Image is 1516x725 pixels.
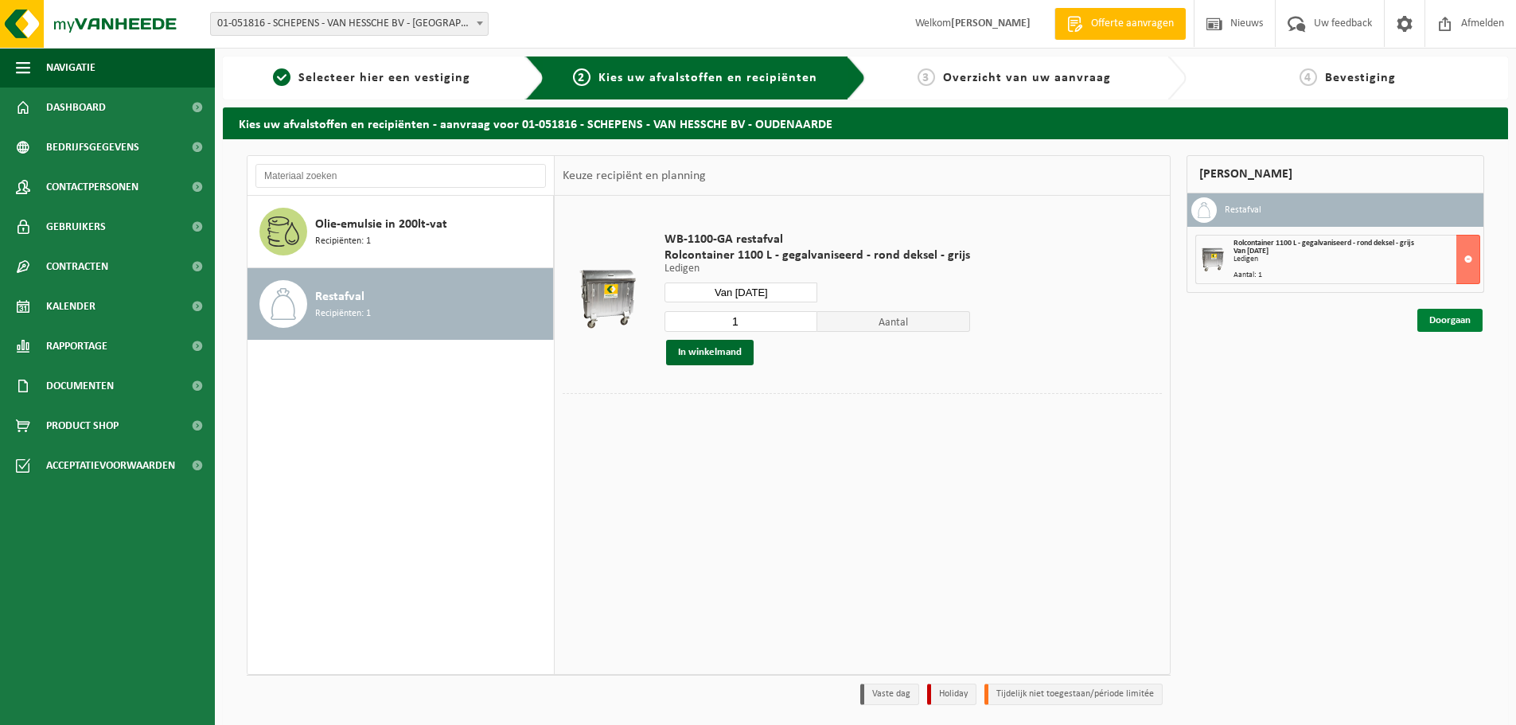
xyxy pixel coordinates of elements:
span: Acceptatievoorwaarden [46,446,175,485]
span: Selecteer hier een vestiging [298,72,470,84]
span: Product Shop [46,406,119,446]
span: 01-051816 - SCHEPENS - VAN HESSCHE BV - OUDENAARDE [210,12,489,36]
input: Materiaal zoeken [255,164,546,188]
span: Dashboard [46,88,106,127]
span: Gebruikers [46,207,106,247]
li: Tijdelijk niet toegestaan/période limitée [984,684,1163,705]
div: Ledigen [1233,255,1479,263]
span: Kalender [46,286,95,326]
span: 2 [573,68,590,86]
a: 1Selecteer hier een vestiging [231,68,512,88]
span: Navigatie [46,48,95,88]
button: Olie-emulsie in 200lt-vat Recipiënten: 1 [247,196,554,268]
span: Recipiënten: 1 [315,234,371,249]
span: Kies uw afvalstoffen en recipiënten [598,72,817,84]
span: Contactpersonen [46,167,138,207]
span: Aantal [817,311,970,332]
div: [PERSON_NAME] [1187,155,1484,193]
span: Bedrijfsgegevens [46,127,139,167]
span: Rolcontainer 1100 L - gegalvaniseerd - rond deksel - grijs [1233,239,1414,248]
span: Overzicht van uw aanvraag [943,72,1111,84]
span: Restafval [315,287,364,306]
input: Selecteer datum [664,283,817,302]
span: Rapportage [46,326,107,366]
li: Holiday [927,684,976,705]
strong: [PERSON_NAME] [951,18,1031,29]
h2: Kies uw afvalstoffen en recipiënten - aanvraag voor 01-051816 - SCHEPENS - VAN HESSCHE BV - OUDEN... [223,107,1508,138]
span: 1 [273,68,290,86]
span: WB-1100-GA restafval [664,232,970,248]
h3: Restafval [1225,197,1261,223]
span: 01-051816 - SCHEPENS - VAN HESSCHE BV - OUDENAARDE [211,13,488,35]
strong: Van [DATE] [1233,247,1269,255]
span: Offerte aanvragen [1087,16,1178,32]
a: Offerte aanvragen [1054,8,1186,40]
span: 3 [918,68,935,86]
div: Keuze recipiënt en planning [555,156,714,196]
span: Contracten [46,247,108,286]
span: Recipiënten: 1 [315,306,371,322]
div: Aantal: 1 [1233,271,1479,279]
button: In winkelmand [666,340,754,365]
span: 4 [1300,68,1317,86]
a: Doorgaan [1417,309,1483,332]
p: Ledigen [664,263,970,275]
span: Rolcontainer 1100 L - gegalvaniseerd - rond deksel - grijs [664,248,970,263]
span: Documenten [46,366,114,406]
span: Olie-emulsie in 200lt-vat [315,215,447,234]
span: Bevestiging [1325,72,1396,84]
li: Vaste dag [860,684,919,705]
button: Restafval Recipiënten: 1 [247,268,554,340]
